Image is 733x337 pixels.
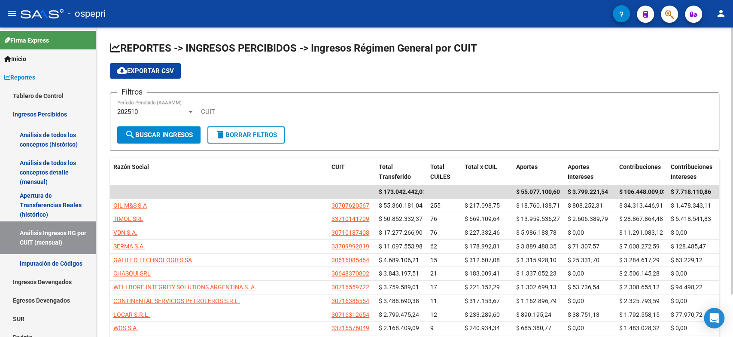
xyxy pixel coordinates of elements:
[7,8,17,18] mat-icon: menu
[568,284,599,291] span: $ 53.736,54
[671,215,711,222] span: $ 5.418.541,83
[671,325,687,331] span: $ 0,00
[113,270,151,277] span: CHASQUI SRL
[215,129,225,140] mat-icon: delete
[207,126,285,144] button: Borrar Filtros
[332,229,369,236] span: 30710187408
[465,297,500,304] span: $ 317.153,67
[110,158,328,186] datatable-header-cell: Razón Social
[671,243,706,250] span: $ 128.485,47
[568,229,584,236] span: $ 0,00
[568,202,603,209] span: $ 808.252,31
[332,325,369,331] span: 33716576049
[619,284,660,291] span: $ 2.308.655,12
[332,311,369,318] span: 30716312654
[332,163,345,170] span: CUIT
[516,202,560,209] span: $ 18.760.138,71
[113,311,150,318] span: LOCAR S.R.L.
[619,215,663,222] span: $ 28.867.864,48
[671,202,711,209] span: $ 1.478.343,11
[516,325,551,331] span: $ 685.380,77
[332,243,369,250] span: 33709992819
[379,311,419,318] span: $ 2.799.475,24
[616,158,667,186] datatable-header-cell: Contribuciones
[516,311,551,318] span: $ 890.195,24
[619,270,660,277] span: $ 2.506.145,28
[465,257,500,263] span: $ 312.607,08
[516,297,557,304] span: $ 1.162.896,79
[379,257,419,263] span: $ 4.689.106,21
[465,243,500,250] span: $ 178.992,81
[619,202,663,209] span: $ 34.313.446,91
[328,158,375,186] datatable-header-cell: CUIT
[516,284,557,291] span: $ 1.302.699,13
[516,188,560,195] span: $ 55.077.100,60
[379,325,419,331] span: $ 2.168.409,09
[465,284,500,291] span: $ 221.152,29
[516,270,557,277] span: $ 1.337.052,23
[430,311,437,318] span: 12
[516,163,538,170] span: Aportes
[671,257,703,263] span: $ 63.229,12
[568,270,584,277] span: $ 0,00
[461,158,513,186] datatable-header-cell: Total x CUIL
[516,215,560,222] span: $ 13.959.536,27
[4,54,26,64] span: Inicio
[465,163,497,170] span: Total x CUIL
[379,297,419,304] span: $ 3.488.690,38
[568,297,584,304] span: $ 0,00
[113,243,145,250] span: SERMA S.A.
[379,229,423,236] span: $ 17.277.266,90
[704,308,724,328] div: Open Intercom Messenger
[671,163,712,180] span: Contribuciones Intereses
[4,36,49,45] span: Firma Express
[113,284,256,291] span: WELLBORE INTEGRITY SOLUTIONS ARGENTINA S. A.
[568,163,593,180] span: Aportes Intereses
[568,243,599,250] span: $ 71.307,57
[332,297,369,304] span: 30716385554
[117,108,138,116] span: 202510
[716,8,726,18] mat-icon: person
[117,67,174,75] span: Exportar CSV
[113,257,192,263] span: GALILEO TECHNOLOGIES SA
[568,215,608,222] span: $ 2.606.389,79
[516,243,557,250] span: $ 3.889.488,35
[465,229,500,236] span: $ 227.332,46
[671,284,703,291] span: $ 94.498,22
[568,311,599,318] span: $ 38.751,13
[465,215,500,222] span: $ 669.109,64
[568,325,584,331] span: $ 0,00
[117,86,147,98] h3: Filtros
[379,270,419,277] span: $ 3.843.197,51
[427,158,461,186] datatable-header-cell: Total CUILES
[564,158,616,186] datatable-header-cell: Aportes Intereses
[671,311,703,318] span: $ 77.970,72
[516,229,557,236] span: $ 5.986.183,78
[110,63,181,79] button: Exportar CSV
[375,158,427,186] datatable-header-cell: Total Transferido
[568,188,608,195] span: $ 3.799.221,54
[379,243,423,250] span: $ 11.097.553,98
[332,215,369,222] span: 33710141709
[619,243,660,250] span: $ 7.008.272,59
[516,257,557,263] span: $ 1.315.928,10
[465,325,500,331] span: $ 240.934,34
[465,270,500,277] span: $ 183.009,41
[430,270,437,277] span: 21
[430,202,441,209] span: 255
[513,158,564,186] datatable-header-cell: Aportes
[671,270,687,277] span: $ 0,00
[113,163,149,170] span: Razón Social
[113,202,147,209] span: OIL M&S S.A
[332,270,369,277] span: 30648370802
[465,311,500,318] span: $ 233.289,60
[113,297,240,304] span: CONTINENTAL SERVICIOS PETROLEROS S.R.L.
[379,202,423,209] span: $ 55.360.181,04
[671,188,711,195] span: $ 7.718.110,86
[125,129,135,140] mat-icon: search
[4,73,35,82] span: Reportes
[465,202,500,209] span: $ 217.098,75
[619,163,661,170] span: Contribuciones
[430,257,437,263] span: 15
[667,158,719,186] datatable-header-cell: Contribuciones Intereses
